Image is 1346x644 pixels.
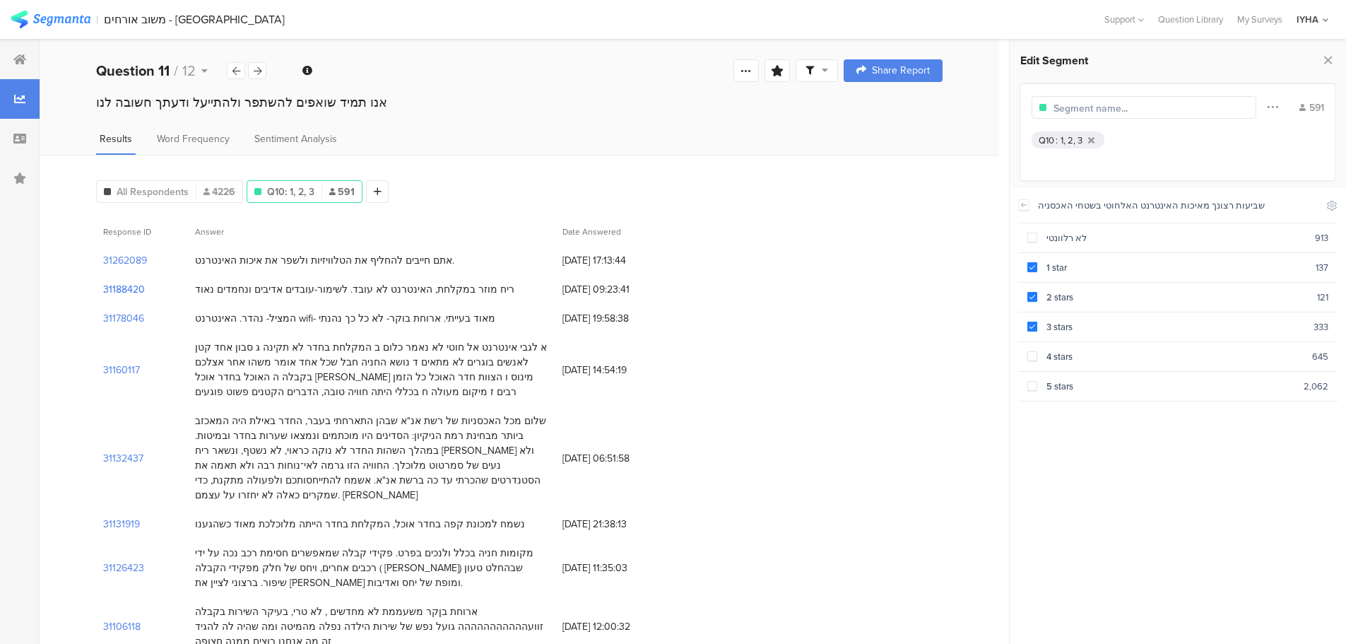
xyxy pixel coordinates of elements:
span: Response ID [103,226,151,238]
span: [DATE] 17:13:44 [562,253,675,268]
a: Question Library [1151,13,1230,26]
div: שלום מכל האכסניות של רשת אנ"א שבהן התארחתי בעבר, החדר באילת היה המאכזב ביותר מבחינת רמת הניקיון: ... [195,414,548,503]
div: 2,062 [1304,380,1328,393]
div: 913 [1315,231,1328,245]
span: [DATE] 14:54:19 [562,363,675,377]
div: Support [1104,8,1144,30]
span: / [174,60,178,81]
div: מקומות חניה בכלל ולנכים בפרט. פקידי קבלה שמאפשרים חסימת רכב נכה על ידי רכבים אחרים, ויחס של חלק מ... [195,546,548,590]
section: 31132437 [103,451,143,466]
div: ריח מוזר במקלחת, האינטרנט לא עובד. לשימור-עובדים אדיבים ונחמדים נאוד [195,282,514,297]
span: Sentiment Analysis [254,131,337,146]
div: | [96,11,98,28]
span: 591 [329,185,355,199]
div: 137 [1316,261,1328,274]
section: 31131919 [103,517,140,532]
section: 31262089 [103,253,147,268]
span: [DATE] 12:00:32 [562,619,675,634]
div: 645 [1312,350,1328,363]
div: 3 stars [1037,320,1313,334]
span: [DATE] 21:38:13 [562,517,675,532]
span: Results [100,131,132,146]
section: 31126423 [103,561,144,575]
span: [DATE] 19:58:38 [562,311,675,326]
section: 31160117 [103,363,140,377]
div: 121 [1317,291,1328,304]
img: segmanta logo [11,11,90,28]
div: לא רלוונטי [1037,231,1315,245]
div: IYHA [1297,13,1318,26]
b: Question 11 [96,60,170,81]
div: א לגבי אינטרנט אל חוטי לא נאמר כלום ב המקלחת בחדר לא תקינה ג סבון אחד קטן לאנשים בוגרים לא מתאים ... [195,340,548,399]
section: 31106118 [103,619,141,634]
span: Date Answered [562,226,621,238]
span: Word Frequency [157,131,230,146]
div: 2 stars [1037,291,1317,304]
div: 5 stars [1037,380,1304,393]
div: אתם חייבים להחליף את הטלוויזיות ולשפר את איכות האינטרנט. [195,253,454,268]
section: 31188420 [103,282,145,297]
a: My Surveys [1230,13,1289,26]
input: Segment name... [1053,101,1176,116]
span: Answer [195,226,224,238]
div: : [1056,134,1061,147]
div: אנו תמיד שואפים להשתפר ולהתייעל ודעתך חשובה לנו [96,93,943,112]
span: Edit Segment [1020,52,1088,69]
div: משוב אורחים - [GEOGRAPHIC_DATA] [104,13,285,26]
span: Q10: 1, 2, 3 [267,185,314,199]
span: 4226 [203,185,235,199]
div: 1 star [1037,261,1316,274]
div: 4 stars [1037,350,1312,363]
span: All Respondents [117,185,189,199]
span: 12 [182,60,196,81]
div: Q10 [1039,134,1054,147]
div: 591 [1299,100,1324,115]
div: שביעות רצונך מאיכות האינטרנט האלחוטי בשטחי האכסניה [1038,199,1318,212]
span: [DATE] 06:51:58 [562,451,675,466]
div: 333 [1313,320,1328,334]
div: 1, 2, 3 [1061,134,1082,147]
span: [DATE] 09:23:41 [562,282,675,297]
div: נשמח למכונת קפה בחדר אוכל, המקלחת בחדר הייתה מלוכלכת מאוד כשהגענו [195,517,525,532]
span: [DATE] 11:35:03 [562,561,675,575]
section: 31178046 [103,311,144,326]
span: Share Report [872,66,930,76]
div: המציל- נהדר. האינטרנט wifi- מאוד בעייתי. ארוחת בוקר- לא כל כך נהנתי [195,311,495,326]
